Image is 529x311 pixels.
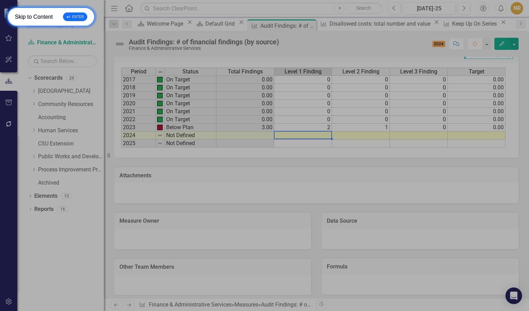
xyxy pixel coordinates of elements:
[165,124,216,132] td: Below Plan
[260,21,315,30] div: Audit Findings: # of financial findings (by source)
[448,124,505,132] td: 0.00
[119,172,513,179] h3: Attachments
[121,92,156,100] td: 2019
[57,206,68,212] div: 16
[34,205,54,213] a: Reports
[34,192,57,200] a: Elements
[216,124,274,132] td: 3.00
[318,19,432,28] a: Disallowed costs: total number and value
[165,140,216,148] td: Not Defined
[400,69,437,75] span: Level 3 Finding
[28,55,97,67] input: Search Below...
[165,108,216,116] td: On Target
[121,124,156,132] td: 2023
[332,116,390,124] td: 0
[121,132,156,140] td: 2024
[405,5,453,13] div: [DATE]-25
[131,69,146,75] span: Period
[119,264,306,270] h3: Other Team Members
[216,92,274,100] td: 0.00
[157,141,163,146] img: 8DAGhfEEPCf229AAAAAElFTkSuQmCC
[158,69,163,75] img: 8DAGhfEEPCf229AAAAAElFTkSuQmCC
[216,84,274,92] td: 0.00
[356,5,371,11] span: Search
[330,19,432,28] div: Disallowed costs: total number and value
[121,116,156,124] td: 2022
[274,124,332,132] td: 2
[261,301,382,308] div: Audit Findings: # of financial findings (by source)
[332,108,390,116] td: 0
[61,193,72,199] div: 10
[327,218,513,224] h3: Data Source
[390,108,448,116] td: 0
[332,92,390,100] td: 0
[285,69,322,75] span: Level 1 Finding
[121,100,156,108] td: 2020
[165,84,216,92] td: On Target
[157,133,163,138] img: 8DAGhfEEPCf229AAAAAElFTkSuQmCC
[140,2,383,15] input: Search ClearPoint...
[274,75,332,84] td: 0
[121,108,156,116] td: 2021
[205,19,237,28] div: Default Grid
[511,2,523,15] button: NR
[448,75,505,84] td: 0.00
[505,287,522,304] div: Open Intercom Messenger
[121,75,156,84] td: 2017
[38,127,104,135] a: Human Services
[66,75,77,81] div: 29
[149,301,232,308] a: Finance & Administrative Services
[157,101,163,106] img: qoi8+tDX1Cshe4MRLoHWif8bEvsCPCNk57B6+9lXPthTOQ7A3rnoEaU+zTknrDqvQEDZRz6ZrJ6BwAAAAASUVORK5CYII=
[216,116,274,124] td: 0.00
[216,75,274,84] td: 0.00
[234,301,258,308] a: Measures
[390,75,448,84] td: 0
[165,116,216,124] td: On Target
[441,19,499,28] a: Keep Up On Series
[274,100,332,108] td: 0
[342,69,379,75] span: Level 2 Finding
[216,100,274,108] td: 0.00
[139,301,311,309] div: » »
[119,218,306,224] h3: Measure Owner
[119,51,283,57] h3: Measure Data
[228,69,263,75] span: Total Findings
[452,19,499,28] div: Keep Up On Series
[448,100,505,108] td: 0.00
[157,117,163,122] img: qoi8+tDX1Cshe4MRLoHWif8bEvsCPCNk57B6+9lXPthTOQ7A3rnoEaU+zTknrDqvQEDZRz6ZrJ6BwAAAAASUVORK5CYII=
[147,19,185,28] div: Welcome Page
[448,116,505,124] td: 0.00
[135,19,185,28] a: Welcome Page
[157,85,163,90] img: qoi8+tDX1Cshe4MRLoHWif8bEvsCPCNk57B6+9lXPthTOQ7A3rnoEaU+zTknrDqvQEDZRz6ZrJ6BwAAAAASUVORK5CYII=
[390,92,448,100] td: 0
[38,153,104,161] a: Public Works and Development
[28,39,97,47] a: Finance & Administrative Services
[165,132,216,140] td: Not Defined
[274,92,332,100] td: 0
[157,93,163,98] img: qoi8+tDX1Cshe4MRLoHWif8bEvsCPCNk57B6+9lXPthTOQ7A3rnoEaU+zTknrDqvQEDZRz6ZrJ6BwAAAAASUVORK5CYII=
[165,92,216,100] td: On Target
[38,179,104,187] a: Archived
[165,75,216,84] td: On Target
[114,38,125,50] img: Not Defined
[38,166,104,174] a: Process Improvement Program
[165,100,216,108] td: On Target
[346,3,381,13] button: Search
[129,46,279,51] div: Finance & Administrative Services
[448,92,505,100] td: 0.00
[157,77,163,82] img: qoi8+tDX1Cshe4MRLoHWif8bEvsCPCNk57B6+9lXPthTOQ7A3rnoEaU+zTknrDqvQEDZRz6ZrJ6BwAAAAASUVORK5CYII=
[38,87,104,95] a: [GEOGRAPHIC_DATA]
[38,114,104,122] a: Accounting
[332,100,390,108] td: 0
[3,7,16,20] img: ClearPoint Strategy
[157,109,163,114] img: qoi8+tDX1Cshe4MRLoHWif8bEvsCPCNk57B6+9lXPthTOQ7A3rnoEaU+zTknrDqvQEDZRz6ZrJ6BwAAAAASUVORK5CYII=
[194,19,237,28] a: Default Grid
[332,75,390,84] td: 0
[121,84,156,92] td: 2018
[34,74,63,82] a: Scorecards
[38,100,104,108] a: Community Resources
[129,38,279,46] div: Audit Findings: # of financial findings (by source)
[274,84,332,92] td: 0
[448,84,505,92] td: 0.00
[390,116,448,124] td: 0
